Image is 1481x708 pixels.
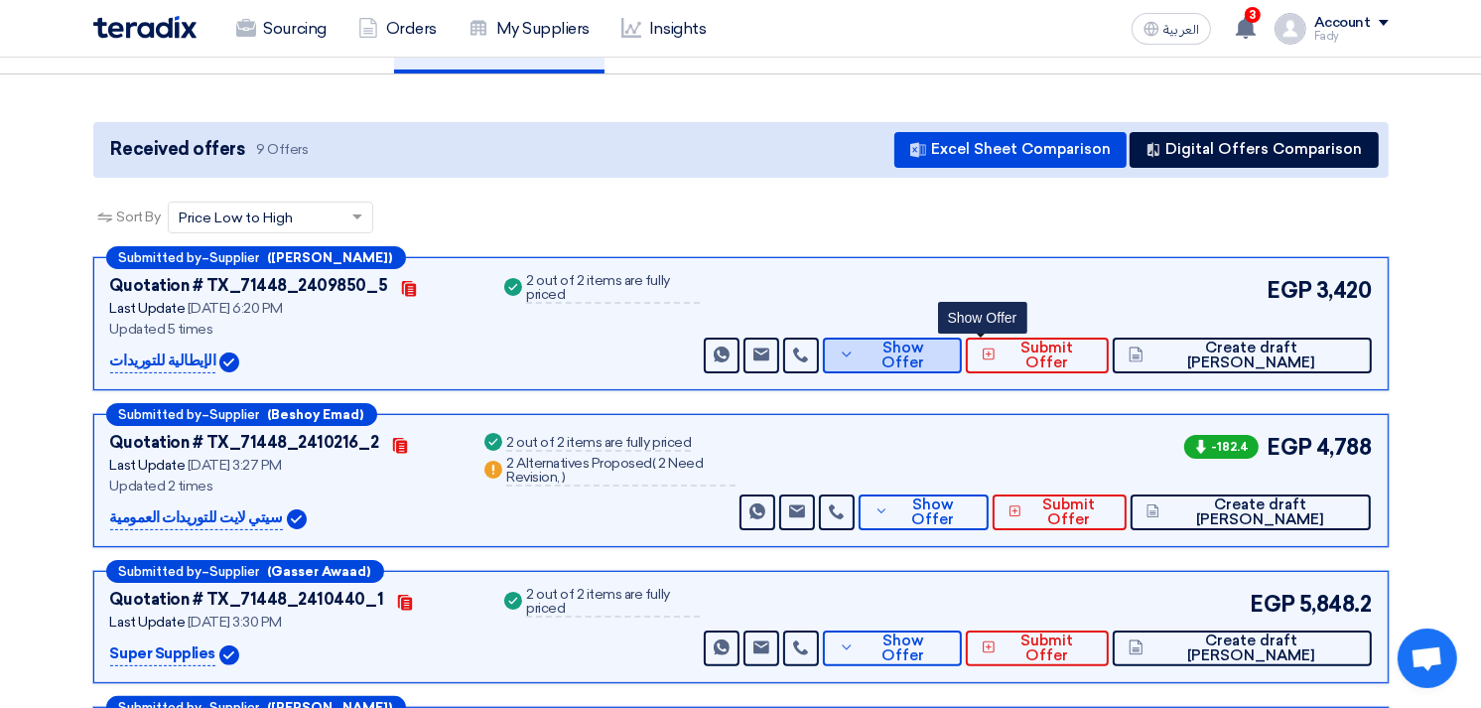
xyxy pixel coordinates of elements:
span: EGP [1250,588,1295,621]
span: [DATE] 6:20 PM [188,300,283,317]
div: – [106,560,384,583]
a: Insights [606,7,722,51]
button: Create draft [PERSON_NAME] [1131,495,1372,530]
img: Teradix logo [93,16,197,39]
p: Super Supplies [110,642,215,666]
button: Submit Offer [993,495,1127,530]
span: Supplier [210,408,260,421]
span: Submitted by [119,251,202,264]
a: Orders [342,7,453,51]
span: [DATE] 3:27 PM [188,457,282,474]
span: 3,420 [1316,274,1372,307]
span: Submit Offer [1026,497,1111,527]
span: 5,848.2 [1299,588,1372,621]
div: 2 Alternatives Proposed [506,457,736,487]
span: Supplier [210,565,260,578]
div: 2 out of 2 items are fully priced [506,436,691,452]
p: الإيطالية للتوريدات [110,350,216,373]
span: Show Offer [860,341,946,370]
img: Verified Account [219,645,239,665]
div: Quotation # TX_71448_2410440_1 [110,588,384,612]
div: Updated 2 times [110,476,458,496]
span: Create draft [PERSON_NAME] [1148,341,1356,370]
span: Last Update [110,457,186,474]
div: – [106,246,406,269]
div: Show Offer [938,302,1027,334]
button: Show Offer [823,631,961,666]
span: Last Update [110,614,186,631]
span: Supplier [210,251,260,264]
span: ) [562,469,566,486]
span: -182.4 [1184,435,1259,459]
img: Verified Account [219,353,239,372]
b: ([PERSON_NAME]) [268,251,393,264]
span: Sort By [117,207,161,227]
a: Sourcing [220,7,342,51]
button: Create draft [PERSON_NAME] [1113,338,1372,373]
span: Show Offer [893,497,972,527]
div: 2 out of 2 items are fully priced [526,588,700,618]
span: Submitted by [119,408,202,421]
span: Received offers [111,136,245,163]
div: Quotation # TX_71448_2410216_2 [110,431,379,455]
span: 4,788 [1316,431,1372,464]
span: [DATE] 3:30 PM [188,614,282,631]
span: Submit Offer [1001,634,1092,663]
button: Show Offer [859,495,989,530]
div: Quotation # TX_71448_2409850_5 [110,274,388,298]
div: Account [1314,15,1371,32]
span: Submit Offer [1001,341,1092,370]
span: EGP [1267,431,1312,464]
button: Create draft [PERSON_NAME] [1113,631,1372,666]
button: Show Offer [823,338,961,373]
span: EGP [1267,274,1312,307]
div: Open chat [1398,629,1457,688]
span: Show Offer [860,634,946,663]
span: Create draft [PERSON_NAME] [1164,497,1355,527]
b: (Gasser Awaad) [268,565,371,578]
div: – [106,403,377,426]
a: My Suppliers [453,7,606,51]
span: ( [652,455,656,472]
span: Submitted by [119,565,202,578]
button: Submit Offer [966,631,1109,666]
div: 2 out of 2 items are fully priced [526,274,700,304]
button: Excel Sheet Comparison [894,132,1127,168]
span: 9 Offers [256,140,308,159]
b: (Beshoy Emad) [268,408,364,421]
span: Create draft [PERSON_NAME] [1148,634,1356,663]
span: 3 [1245,7,1261,23]
button: Submit Offer [966,338,1109,373]
div: Fady [1314,31,1389,42]
div: Updated 5 times [110,319,477,340]
span: Last Update [110,300,186,317]
img: profile_test.png [1275,13,1306,45]
button: Digital Offers Comparison [1130,132,1379,168]
button: العربية [1132,13,1211,45]
p: سيتي لايت للتوريدات العمومية [110,506,283,530]
img: Verified Account [287,509,307,529]
span: 2 Need Revision, [506,455,703,486]
span: Price Low to High [179,208,293,228]
span: العربية [1163,23,1199,37]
